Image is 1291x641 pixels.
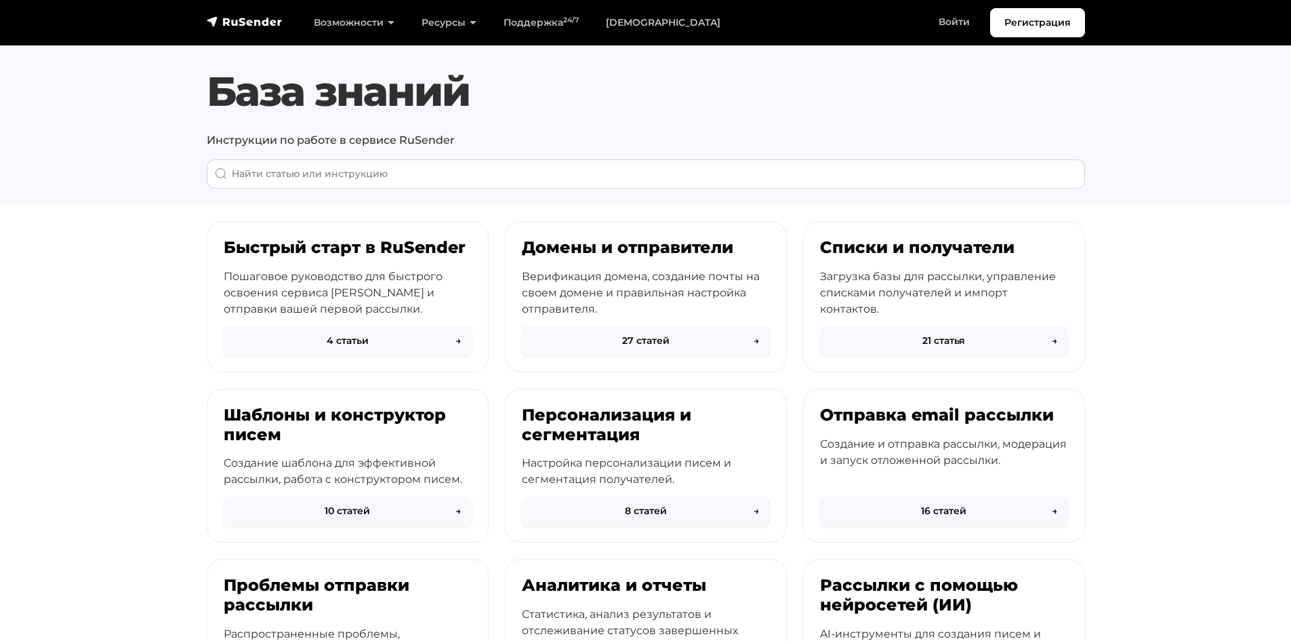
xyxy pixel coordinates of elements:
a: Персонализация и сегментация Настройка персонализации писем и сегментация получателей. 8 статей→ [505,389,787,543]
span: → [455,334,461,348]
a: Возможности [300,9,408,37]
a: [DEMOGRAPHIC_DATA] [592,9,734,37]
p: Верификация домена, создание почты на своем домене и правильная настройка отправителя. [522,269,770,317]
button: 10 статей→ [224,497,472,526]
a: Домены и отправители Верификация домена, создание почты на своем домене и правильная настройка от... [505,221,787,372]
a: Ресурсы [408,9,490,37]
h1: База знаний [207,67,1085,116]
button: 27 статей→ [522,326,770,355]
span: → [455,504,461,518]
a: Быстрый старт в RuSender Пошаговое руководство для быстрого освоения сервиса [PERSON_NAME] и отпр... [207,221,489,372]
p: Пошаговое руководство для быстрого освоения сервиса [PERSON_NAME] и отправки вашей первой рассылки. [224,269,472,317]
button: 4 статьи→ [224,326,472,355]
h3: Быстрый старт в RuSender [224,238,472,258]
button: 21 статья→ [820,326,1068,355]
h3: Аналитика и отчеты [522,576,770,596]
a: Войти [925,8,983,36]
sup: 24/7 [563,16,579,24]
p: Создание шаблона для эффективной рассылки, работа с конструктором писем. [224,455,472,488]
button: 8 статей→ [522,497,770,526]
a: Поддержка24/7 [490,9,592,37]
h3: Рассылки с помощью нейросетей (ИИ) [820,576,1068,615]
span: → [1052,334,1057,348]
img: RuSender [207,15,283,28]
a: Отправка email рассылки Создание и отправка рассылки, модерация и запуск отложенной рассылки. 16 ... [803,389,1085,543]
a: Списки и получатели Загрузка базы для рассылки, управление списками получателей и импорт контакто... [803,221,1085,372]
p: Инструкции по работе в сервисе RuSender [207,132,1085,149]
span: → [754,504,759,518]
img: Поиск [215,168,227,180]
button: 16 статей→ [820,497,1068,526]
h3: Списки и получатели [820,238,1068,258]
input: When autocomplete results are available use up and down arrows to review and enter to go to the d... [207,159,1085,189]
h3: Проблемы отправки рассылки [224,576,472,615]
h3: Шаблоны и конструктор писем [224,406,472,445]
p: Настройка персонализации писем и сегментация получателей. [522,455,770,488]
h3: Домены и отправители [522,238,770,258]
a: Шаблоны и конструктор писем Создание шаблона для эффективной рассылки, работа с конструктором пис... [207,389,489,543]
span: → [754,334,759,348]
h3: Персонализация и сегментация [522,406,770,445]
p: Создание и отправка рассылки, модерация и запуск отложенной рассылки. [820,436,1068,469]
h3: Отправка email рассылки [820,406,1068,425]
span: → [1052,504,1057,518]
a: Регистрация [990,8,1085,37]
p: Загрузка базы для рассылки, управление списками получателей и импорт контактов. [820,269,1068,317]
